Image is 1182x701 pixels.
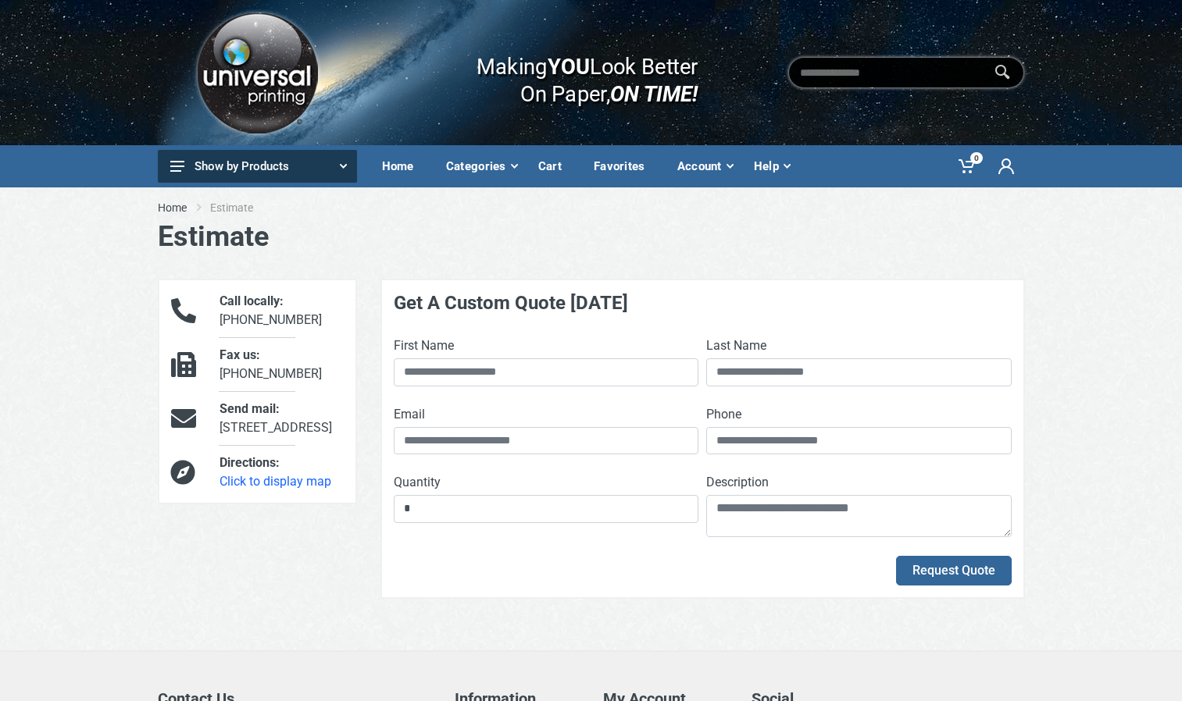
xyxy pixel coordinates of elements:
div: [STREET_ADDRESS] [208,400,355,437]
button: Show by Products [158,150,357,183]
div: [PHONE_NUMBER] [208,292,355,329]
label: Phone [706,405,741,424]
label: Email [394,405,425,424]
nav: breadcrumb [158,200,1025,215]
img: Logo.png [191,7,323,139]
a: 0 [948,145,987,187]
div: Account [666,150,743,183]
button: Request Quote [896,556,1012,585]
span: Call locally: [220,294,284,308]
span: Directions: [220,455,280,470]
h4: Get A Custom Quote [DATE] [394,292,1012,315]
label: Last Name [706,336,766,355]
span: Send mail: [220,401,280,416]
a: Cart [527,145,583,187]
div: Home [371,150,435,183]
label: Description [706,473,769,492]
a: Favorites [583,145,666,187]
div: Cart [527,150,583,183]
label: Quantity [394,473,441,492]
div: [PHONE_NUMBER] [208,346,355,383]
span: 0 [970,152,983,164]
li: Estimate [210,200,277,215]
span: Fax us: [220,347,260,362]
b: YOU [548,53,590,80]
div: Help [743,150,800,183]
div: Favorites [583,150,666,183]
label: First Name [394,336,454,355]
h1: Estimate [158,220,1025,254]
a: Click to display map [220,474,331,489]
i: ON TIME! [610,80,698,107]
div: Categories [435,150,527,183]
a: Home [371,145,435,187]
div: Making Look Better On Paper, [446,37,698,108]
a: Home [158,200,187,215]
